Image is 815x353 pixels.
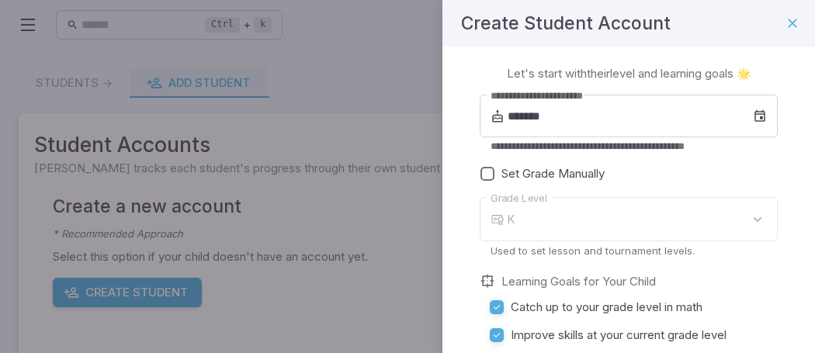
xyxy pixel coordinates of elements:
[511,299,702,316] span: Catch up to your grade level in math
[507,65,751,82] p: Let's start with their level and learning goals 🌟
[501,273,656,290] label: Learning Goals for Your Child
[491,244,767,258] p: Used to set lesson and tournament levels.
[507,197,778,241] div: K
[491,191,547,206] label: Grade Level
[461,9,671,37] h4: Create Student Account
[511,327,727,344] span: Improve skills at your current grade level
[501,165,605,182] span: Set Grade Manually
